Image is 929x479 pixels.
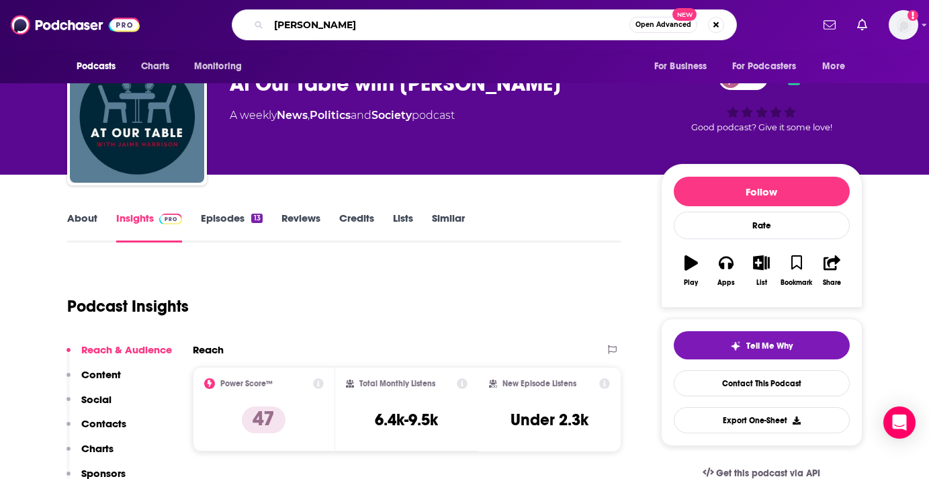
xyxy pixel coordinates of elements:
[674,177,850,206] button: Follow
[813,54,862,79] button: open menu
[756,279,767,287] div: List
[744,247,779,295] button: List
[220,379,273,388] h2: Power Score™
[822,57,845,76] span: More
[185,54,259,79] button: open menu
[81,417,126,430] p: Contacts
[889,10,918,40] img: User Profile
[159,214,183,224] img: Podchaser Pro
[908,10,918,21] svg: Add a profile image
[674,370,850,396] a: Contact This Podcast
[732,57,797,76] span: For Podcasters
[359,379,435,388] h2: Total Monthly Listens
[814,247,849,295] button: Share
[242,406,285,433] p: 47
[709,247,744,295] button: Apps
[674,212,850,239] div: Rate
[70,48,204,183] img: At Our Table with Jaime Harrison
[432,212,465,243] a: Similar
[277,109,308,122] a: News
[674,331,850,359] button: tell me why sparkleTell Me Why
[67,393,112,418] button: Social
[723,54,816,79] button: open menu
[77,57,116,76] span: Podcasts
[81,442,114,455] p: Charts
[661,58,862,141] div: 47Good podcast? Give it some love!
[654,57,707,76] span: For Business
[674,247,709,295] button: Play
[230,107,455,124] div: A weekly podcast
[251,214,262,223] div: 13
[232,9,737,40] div: Search podcasts, credits, & more...
[684,279,698,287] div: Play
[502,379,576,388] h2: New Episode Listens
[629,17,697,33] button: Open AdvancedNew
[67,417,126,442] button: Contacts
[81,343,172,356] p: Reach & Audience
[716,468,820,479] span: Get this podcast via API
[308,109,310,122] span: ,
[351,109,371,122] span: and
[889,10,918,40] button: Show profile menu
[691,122,832,132] span: Good podcast? Give it some love!
[672,8,697,21] span: New
[339,212,374,243] a: Credits
[67,54,134,79] button: open menu
[818,13,841,36] a: Show notifications dropdown
[67,296,189,316] h1: Podcast Insights
[635,21,691,28] span: Open Advanced
[67,442,114,467] button: Charts
[81,368,121,381] p: Content
[193,343,224,356] h2: Reach
[852,13,873,36] a: Show notifications dropdown
[81,393,112,406] p: Social
[375,410,438,430] h3: 6.4k-9.5k
[67,368,121,393] button: Content
[371,109,412,122] a: Society
[281,212,320,243] a: Reviews
[883,406,916,439] div: Open Intercom Messenger
[310,109,351,122] a: Politics
[132,54,178,79] a: Charts
[393,212,413,243] a: Lists
[269,14,629,36] input: Search podcasts, credits, & more...
[116,212,183,243] a: InsightsPodchaser Pro
[889,10,918,40] span: Logged in as jerryparshall
[67,343,172,368] button: Reach & Audience
[201,212,262,243] a: Episodes13
[717,279,735,287] div: Apps
[746,341,793,351] span: Tell Me Why
[11,12,140,38] img: Podchaser - Follow, Share and Rate Podcasts
[781,279,812,287] div: Bookmark
[779,247,814,295] button: Bookmark
[674,407,850,433] button: Export One-Sheet
[511,410,588,430] h3: Under 2.3k
[730,341,741,351] img: tell me why sparkle
[67,212,97,243] a: About
[645,54,724,79] button: open menu
[141,57,170,76] span: Charts
[823,279,841,287] div: Share
[194,57,242,76] span: Monitoring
